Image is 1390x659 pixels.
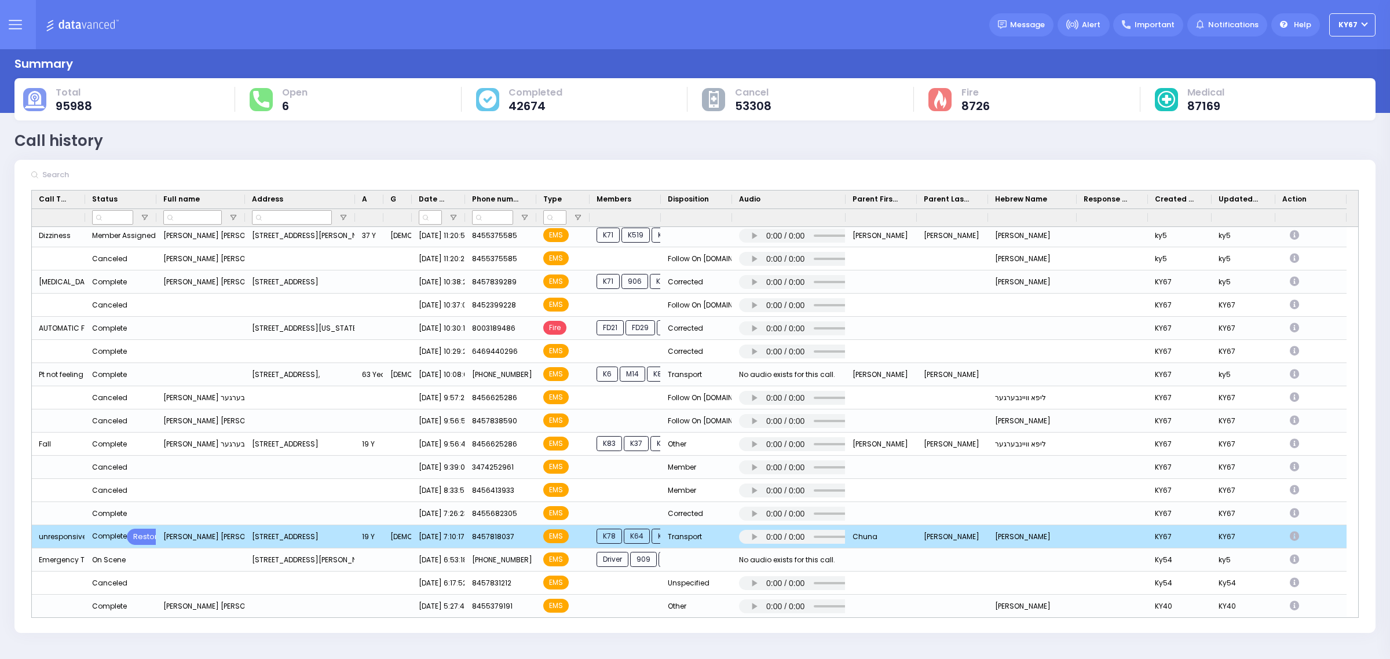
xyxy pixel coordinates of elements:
div: KY67 [1212,409,1275,433]
div: Transport [661,363,732,386]
div: [PERSON_NAME] [988,270,1077,294]
span: EMS [543,228,569,242]
div: [PERSON_NAME] [988,247,1077,270]
span: EMS [543,298,569,312]
span: Help [1294,19,1311,31]
div: [DATE] 10:08:03 AM [412,363,465,386]
span: EMS [543,413,569,427]
div: Complete [92,529,127,545]
span: EMS [543,344,569,358]
span: 8457838590 [472,416,517,426]
div: Press SPACE to select this row. [32,386,1347,409]
span: Alert [1082,19,1100,31]
div: [PERSON_NAME] [917,525,988,548]
span: Members [597,194,631,204]
div: [PERSON_NAME] [PERSON_NAME] [156,525,245,548]
div: [STREET_ADDRESS] [245,270,355,294]
span: EMS [543,576,569,590]
div: KY67 [1212,317,1275,340]
div: [PERSON_NAME] [846,363,917,386]
div: Ky54 [1148,548,1212,572]
span: EMS [543,251,569,265]
span: EMS [543,483,569,497]
span: [PHONE_NUMBER] [472,555,532,565]
div: Canceled [92,298,127,313]
span: Call Type [39,194,69,204]
span: 8457818037 [472,532,514,541]
span: 8456625286 [472,439,517,449]
div: [PERSON_NAME] [988,595,1077,618]
span: K519 [621,228,650,243]
span: Age [362,194,367,204]
div: Press SPACE to select this row. [32,502,1347,525]
div: [PERSON_NAME] [917,363,988,386]
div: ky5 [1148,224,1212,247]
span: K82 [652,228,677,243]
span: 42674 [509,100,562,112]
div: Press SPACE to select this row. [32,270,1347,294]
div: Press SPACE to select this row. [32,247,1347,270]
div: Press SPACE to select this row. [32,548,1347,572]
div: [DATE] 10:30:16 AM [412,317,465,340]
span: 8457839289 [472,277,517,287]
img: other-cause.svg [709,91,719,108]
div: No audio exists for this call. [739,367,835,382]
span: Important [1135,19,1175,31]
img: Logo [46,17,123,32]
div: [DEMOGRAPHIC_DATA] [383,224,412,247]
div: [PERSON_NAME] [846,433,917,456]
div: Member Assigned [92,228,156,243]
img: medical-cause.svg [1158,91,1175,108]
img: total-cause.svg [25,91,45,108]
div: 63 Year [355,363,383,386]
span: Phone number [472,194,520,204]
div: [DATE] 5:27:49 AM [412,595,465,618]
div: Press SPACE to select this row. [32,479,1347,502]
div: KY67 [1212,525,1275,548]
span: K101 [650,436,676,451]
div: KY67 [1148,386,1212,409]
span: M14 [620,367,645,382]
button: Open Filter Menu [449,213,458,222]
div: KY40 [1148,595,1212,618]
div: KY67 [1212,479,1275,502]
div: Ky54 [1212,572,1275,595]
span: K83 [597,436,622,451]
div: Follow On [DOMAIN_NAME] [661,386,732,409]
span: K101 [652,529,678,544]
span: EMS [543,552,569,566]
input: Address Filter Input [252,210,332,225]
span: 8003189486 [472,323,515,333]
div: KY67 [1148,294,1212,317]
div: Canceled [92,483,127,498]
div: Press SPACE to deselect this row. [32,525,1347,548]
button: Open Filter Menu [573,213,583,222]
div: Press SPACE to select this row. [32,595,1347,618]
span: K71 [597,274,620,289]
div: [DATE] 9:39:04 AM [412,456,465,479]
img: cause-cover.svg [479,90,496,108]
span: K71 [597,228,620,243]
div: [PERSON_NAME] [PERSON_NAME] [156,270,245,294]
div: [DATE] 9:56:47 AM [412,433,465,456]
span: Action [1282,194,1307,204]
span: K37 [624,436,649,451]
span: 6469440296 [472,346,518,356]
span: Parent First Name [853,194,901,204]
input: Full name Filter Input [163,210,222,225]
span: 95988 [56,100,92,112]
span: EMS [543,506,569,520]
div: [PERSON_NAME] [988,224,1077,247]
span: M3 [659,552,681,567]
span: Total [56,87,92,98]
div: KY67 [1212,433,1275,456]
div: Press SPACE to select this row. [32,572,1347,595]
span: 8457831212 [472,578,511,588]
div: Complete [92,344,127,359]
span: EMS [543,529,569,543]
span: 906 [621,274,648,289]
img: fire-cause.svg [934,90,946,109]
span: Status [92,194,118,204]
div: Press SPACE to select this row. [32,340,1347,363]
span: Fire [543,321,566,335]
